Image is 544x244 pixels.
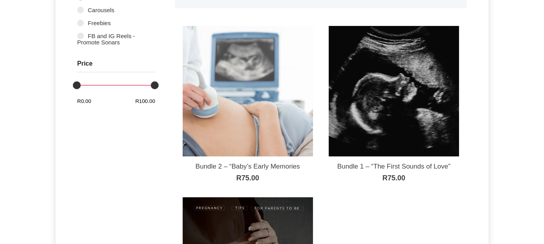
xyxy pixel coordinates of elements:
[77,29,155,49] a: FB and IG Reels - Promote Sonars
[77,55,155,78] h3: Price
[183,26,313,156] img: Bundle 2 – “Baby’s Early Memories
[382,174,405,182] a: R75.00
[329,26,459,156] img: Bundle 1 – “The First Sounds of Love”
[236,174,259,182] a: R75.00
[337,163,450,170] a: Bundle 1 – “The First Sounds of Love”
[77,17,155,29] a: Freebies
[196,163,300,170] a: Bundle 2 – “Baby’s Early Memories
[77,4,155,17] a: Carousels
